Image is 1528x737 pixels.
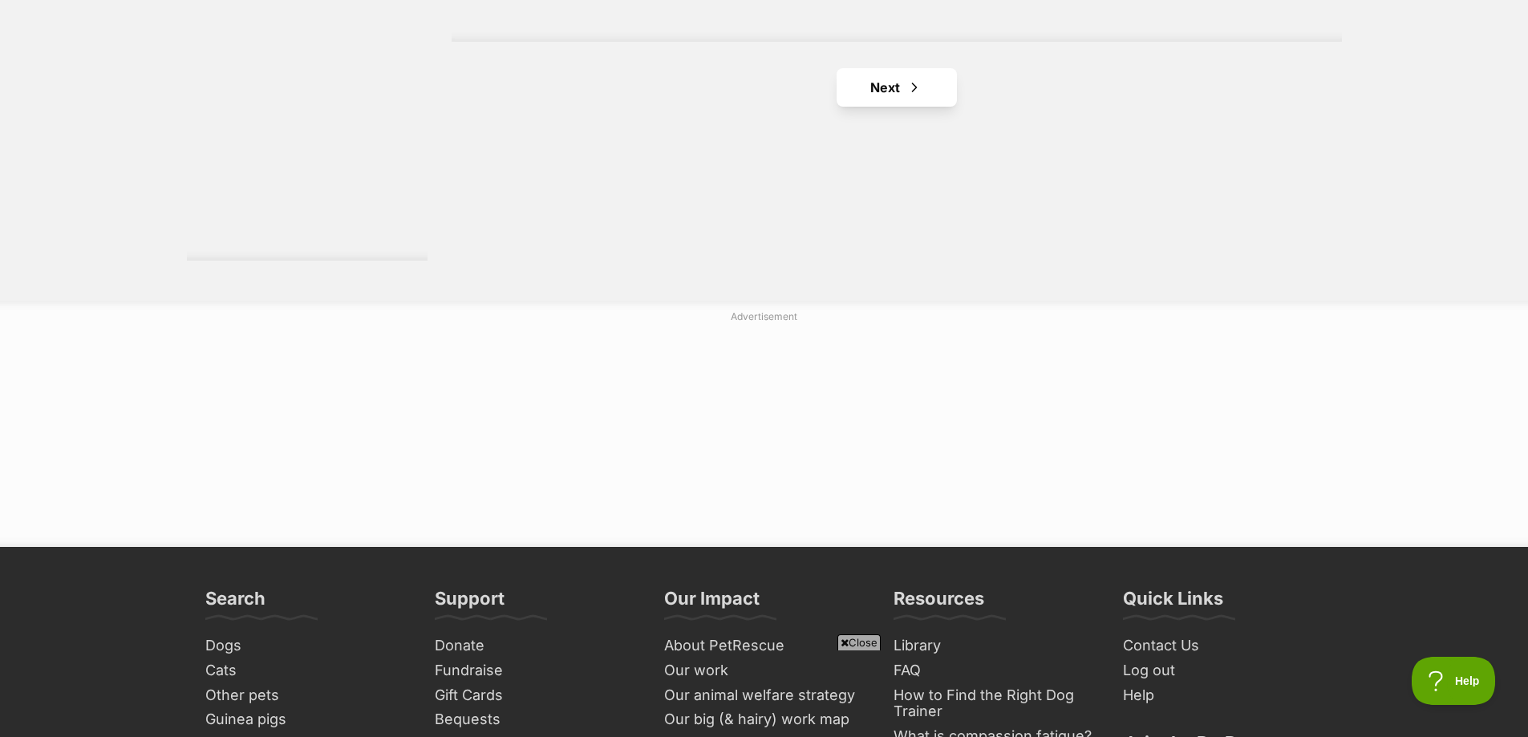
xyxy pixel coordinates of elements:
a: Next page [837,68,957,107]
span: Close [837,634,881,650]
iframe: Advertisement [375,330,1153,531]
nav: Pagination [452,68,1342,107]
a: Dogs [199,634,412,658]
h3: Our Impact [664,587,760,619]
a: Log out [1117,658,1330,683]
a: Donate [428,634,642,658]
a: Library [887,634,1100,658]
a: Other pets [199,683,412,708]
h3: Support [435,587,505,619]
a: Bequests [428,707,642,732]
a: Guinea pigs [199,707,412,732]
h3: Quick Links [1123,587,1223,619]
a: Contact Us [1117,634,1330,658]
a: Fundraise [428,658,642,683]
a: Gift Cards [428,683,642,708]
h3: Search [205,587,265,619]
a: Cats [199,658,412,683]
iframe: Help Scout Beacon - Open [1412,657,1496,705]
iframe: Advertisement [472,657,1056,729]
a: Help [1117,683,1330,708]
a: About PetRescue [658,634,871,658]
h3: Resources [894,587,984,619]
